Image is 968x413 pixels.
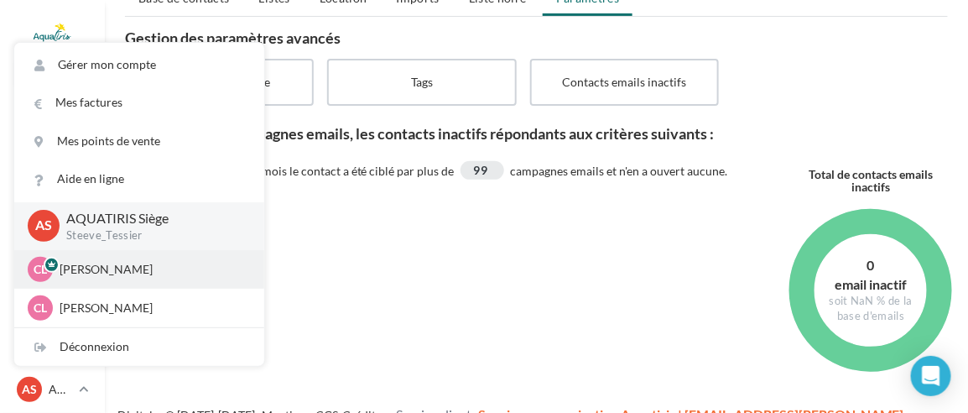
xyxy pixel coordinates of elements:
p: [PERSON_NAME] [60,300,244,316]
a: Mes points de vente [14,123,264,160]
p: [PERSON_NAME] [60,261,244,278]
a: Gérer mon compte [14,46,264,84]
div: Déconnexion [14,328,264,366]
p: Steeve_Tessier [66,228,237,243]
p: AQUATIRIS Siège [66,209,237,228]
a: Aide en ligne [14,160,264,198]
span: derniers mois le contact a été ciblé par plus de [216,163,455,180]
div: email inactif [820,275,921,295]
a: AS AQUATIRIS Siège [13,374,91,405]
label: Contacts emails inactifs [530,59,719,106]
div: Gestion des paramètres avancés [125,30,948,45]
a: Mes factures [14,84,264,122]
span: AS [35,217,52,236]
h1: Sont exclus des campagnes emails, les contacts inactifs répondants aux critères suivants : [125,119,948,148]
div: 99 [474,165,488,177]
span: CL [34,300,47,316]
span: AS [22,381,37,398]
div: Open Intercom Messenger [911,356,951,396]
label: Tags [327,59,516,106]
h1: Total de contacts emails inactifs [794,168,948,194]
p: AQUATIRIS Siège [49,381,72,398]
span: campagnes emails et n'en a ouvert aucune. [510,163,727,180]
div: 0 [820,256,921,275]
div: soit NaN % de la base d'emails [820,295,921,325]
span: CL [34,261,47,278]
